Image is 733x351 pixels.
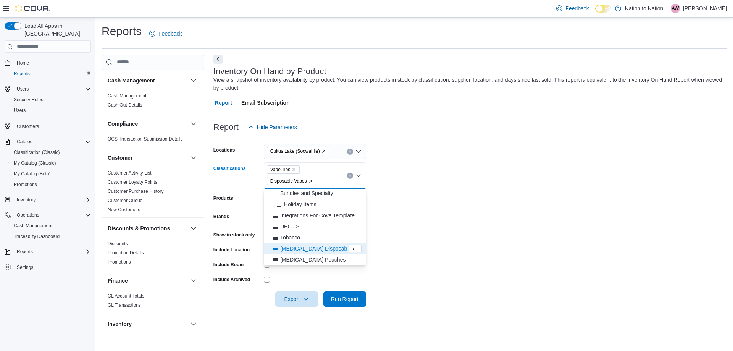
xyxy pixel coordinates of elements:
a: Customer Queue [108,198,142,203]
button: Next [213,55,223,64]
span: Disposable Vapes [267,177,316,185]
span: Discounts [108,241,128,247]
button: Run Report [323,291,366,307]
nav: Complex example [5,54,91,293]
button: Clear input [347,149,353,155]
span: Vape Tips [267,165,300,174]
button: Cash Management [189,76,198,85]
span: Tobacco [280,234,300,241]
label: Brands [213,214,229,220]
span: UPC #S [280,223,300,230]
button: Integrations For Cova Template [264,210,366,221]
button: [MEDICAL_DATA] Pouches [264,254,366,265]
h3: Cash Management [108,77,155,84]
button: Open list of options [355,149,362,155]
div: View a snapshot of inventory availability by product. You can view products in stock by classific... [213,76,723,92]
a: Discounts [108,241,128,246]
a: Cash Management [11,221,55,230]
a: Cash Out Details [108,102,142,108]
a: Feedback [146,26,185,41]
button: Customer [108,154,187,162]
span: Customers [17,123,39,129]
span: Users [11,106,91,115]
button: UPC #S [264,221,366,232]
span: Email Subscription [241,95,290,110]
button: [MEDICAL_DATA] Disposables [264,243,366,254]
span: Home [14,58,91,68]
button: Customers [2,120,94,131]
button: Customer [189,153,198,162]
button: Users [14,84,32,94]
label: Products [213,195,233,201]
button: Operations [14,210,42,220]
a: Reports [11,69,33,78]
a: GL Transactions [108,302,141,308]
a: Customer Loyalty Points [108,180,157,185]
div: Alicia Wallace [671,4,680,13]
button: My Catalog (Classic) [8,158,94,168]
a: Promotions [11,180,40,189]
span: Reports [14,247,91,256]
a: Home [14,58,32,68]
button: Traceabilty Dashboard [8,231,94,242]
span: Users [14,84,91,94]
span: [MEDICAL_DATA] Disposables [280,245,354,252]
button: Inventory [189,319,198,328]
h3: Inventory On Hand by Product [213,67,326,76]
span: AW [672,4,679,13]
span: Traceabilty Dashboard [14,233,60,239]
label: Include Archived [213,277,250,283]
span: Users [17,86,29,92]
span: Export [280,291,313,307]
span: Promotion Details [108,250,144,256]
a: Promotion Details [108,250,144,256]
div: Finance [102,291,204,313]
span: Operations [17,212,39,218]
span: Reports [11,69,91,78]
span: Integrations For Cova Template [280,212,355,219]
button: Export [275,291,318,307]
a: New Customers [108,207,140,212]
button: My Catalog (Beta) [8,168,94,179]
span: Cultus Lake (Soowahlie) [267,147,329,155]
span: Promotions [14,181,37,188]
a: Settings [14,263,36,272]
a: OCS Transaction Submission Details [108,136,183,142]
span: Disposable Vapes [270,177,307,185]
span: Home [17,60,29,66]
span: Catalog [14,137,91,146]
span: My Catalog (Classic) [11,159,91,168]
span: Hide Parameters [257,123,297,131]
a: Promotions [108,259,131,265]
a: Classification (Classic) [11,148,63,157]
span: My Catalog (Classic) [14,160,56,166]
button: Inventory [2,194,94,205]
span: Cash Management [14,223,52,229]
button: Reports [8,68,94,79]
button: Reports [2,246,94,257]
label: Locations [213,147,235,153]
div: Discounts & Promotions [102,239,204,270]
button: Hide Parameters [245,120,300,135]
span: Inventory [14,195,91,204]
span: Customers [14,121,91,131]
h3: Report [213,123,239,132]
button: Inventory [14,195,39,204]
h1: Reports [102,24,142,39]
span: Cash Management [11,221,91,230]
a: Customer Purchase History [108,189,164,194]
button: Holiday Items [264,199,366,210]
button: Compliance [189,119,198,128]
button: Remove Cultus Lake (Soowahlie) from selection in this group [321,149,326,154]
button: Remove Vape Tips from selection in this group [292,167,296,172]
button: Remove Disposable Vapes from selection in this group [308,179,313,183]
span: Cash Management [108,93,146,99]
span: Reports [14,71,30,77]
button: Discounts & Promotions [108,225,187,232]
span: Classification (Classic) [11,148,91,157]
span: Operations [14,210,91,220]
a: Security Roles [11,95,46,104]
